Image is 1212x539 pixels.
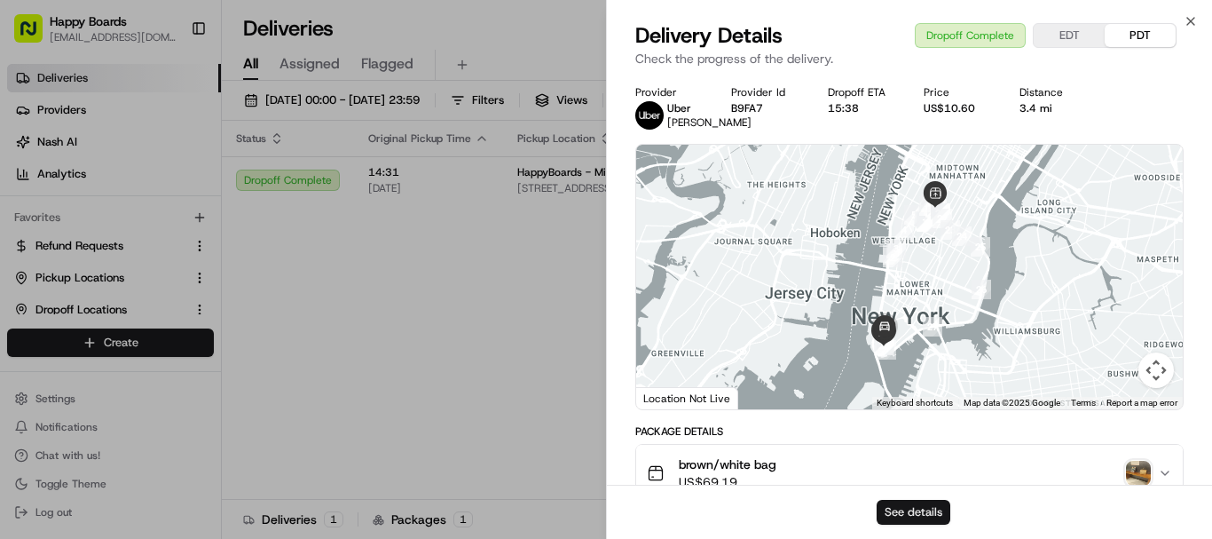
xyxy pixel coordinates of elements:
[1126,461,1151,486] img: photo_proof_of_delivery image
[731,101,763,115] button: B9FA7
[37,170,69,202] img: 1732323095091-59ea418b-cfe3-43c8-9ae0-d0d06d6fd42c
[1071,398,1096,408] a: Terms
[667,101,691,115] span: Uber
[168,397,285,415] span: API Documentation
[894,220,914,240] div: 4
[177,408,215,421] span: Pylon
[919,196,939,216] div: 15
[1105,24,1176,47] button: PDT
[248,275,285,289] span: [DATE]
[915,211,934,231] div: 6
[80,170,291,187] div: Start new chat
[1138,353,1174,388] button: Map camera controls
[18,18,53,53] img: Nash
[971,237,990,257] div: 25
[18,258,46,287] img: Dianne Alexi Soriano
[883,248,902,267] div: 2
[635,50,1184,67] p: Check the progress of the delivery.
[35,276,50,290] img: 1736555255976-a54dd68f-1ca7-489b-9aae-adbdc363a1c4
[1106,398,1177,408] a: Report a map error
[933,209,952,228] div: 22
[18,231,114,245] div: Past conversations
[59,323,65,337] span: •
[18,170,50,202] img: 1736555255976-a54dd68f-1ca7-489b-9aae-adbdc363a1c4
[143,390,292,422] a: 💻API Documentation
[68,323,105,337] span: [DATE]
[917,212,937,232] div: 10
[931,203,950,223] div: 21
[636,387,738,409] div: Location Not Live
[1019,85,1087,99] div: Distance
[828,101,895,115] div: 15:38
[1034,24,1105,47] button: EDT
[635,101,664,130] img: uber-new-logo.jpeg
[80,187,244,202] div: We're available if you need us!
[150,399,164,413] div: 💻
[679,456,776,473] span: brown/white bag
[35,397,136,415] span: Knowledge Base
[18,399,32,413] div: 📗
[731,85,799,99] div: Provider Id
[667,115,752,130] span: [PERSON_NAME]
[46,115,293,133] input: Clear
[302,175,323,196] button: Start new chat
[924,85,991,99] div: Price
[883,245,902,265] div: 1
[940,220,960,240] div: 23
[886,239,906,258] div: 3
[952,226,972,246] div: 24
[239,275,245,289] span: •
[1019,101,1087,115] div: 3.4 mi
[55,275,235,289] span: [PERSON_NAME] [PERSON_NAME]
[635,21,783,50] span: Delivery Details
[917,212,936,232] div: 9
[923,317,942,337] div: 27
[641,386,699,409] a: Open this area in Google Maps (opens a new window)
[904,205,924,225] div: 5
[679,473,776,491] span: US$69.19
[972,280,991,299] div: 26
[11,390,143,422] a: 📗Knowledge Base
[18,71,323,99] p: Welcome 👋
[877,500,950,525] button: See details
[921,193,940,212] div: 18
[125,407,215,421] a: Powered byPylon
[964,398,1060,408] span: Map data ©2025 Google
[635,424,1184,439] div: Package Details
[635,85,703,99] div: Provider
[828,85,895,99] div: Dropoff ETA
[924,101,991,115] div: US$10.60
[641,386,699,409] img: Google
[877,397,953,409] button: Keyboard shortcuts
[636,445,1183,502] button: brown/white bagUS$69.19photo_proof_of_delivery image
[275,227,323,249] button: See all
